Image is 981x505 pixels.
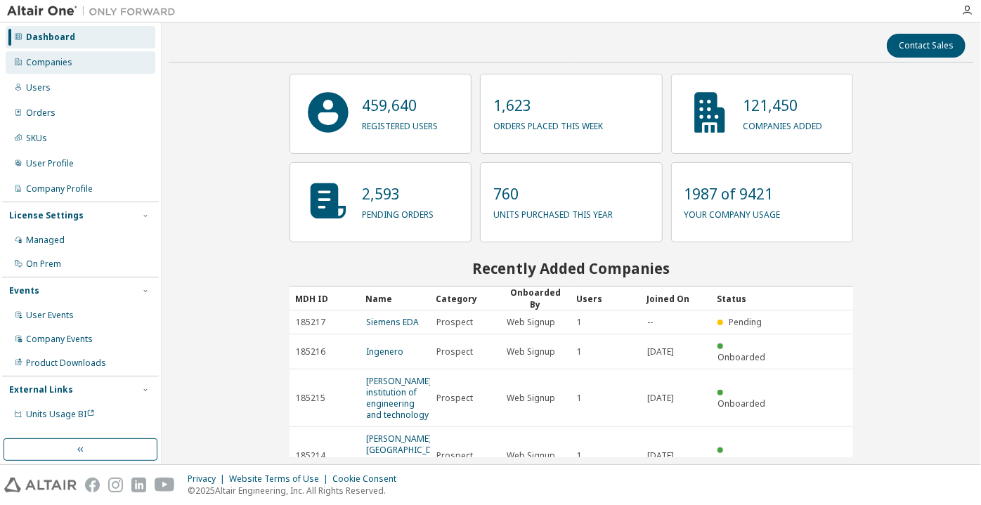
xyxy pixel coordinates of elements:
[131,478,146,492] img: linkedin.svg
[362,116,438,132] p: registered users
[188,485,405,497] p: © 2025 Altair Engineering, Inc. All Rights Reserved.
[717,351,765,363] span: Onboarded
[493,95,603,116] p: 1,623
[577,393,582,404] span: 1
[188,473,229,485] div: Privacy
[26,408,95,420] span: Units Usage BI
[365,287,424,310] div: Name
[684,183,781,204] p: 1987 of 9421
[26,334,93,345] div: Company Events
[507,393,555,404] span: Web Signup
[493,116,603,132] p: orders placed this week
[9,285,39,296] div: Events
[108,478,123,492] img: instagram.svg
[229,473,332,485] div: Website Terms of Use
[26,107,56,119] div: Orders
[296,450,325,461] span: 185214
[887,34,966,58] button: Contact Sales
[577,317,582,328] span: 1
[647,393,674,404] span: [DATE]
[436,346,473,358] span: Prospect
[647,287,706,310] div: Joined On
[647,317,653,328] span: --
[436,317,473,328] span: Prospect
[26,32,75,43] div: Dashboard
[26,133,47,144] div: SKUs
[366,433,450,478] a: [PERSON_NAME][GEOGRAPHIC_DATA][PERSON_NAME][PERSON_NAME]
[26,258,61,270] div: On Prem
[332,473,405,485] div: Cookie Consent
[9,210,84,221] div: License Settings
[9,384,73,395] div: External Links
[493,183,613,204] p: 760
[507,450,555,461] span: Web Signup
[684,204,781,221] p: your company usage
[296,346,325,358] span: 185216
[362,95,438,116] p: 459,640
[506,287,565,310] div: Onboarded By
[26,310,74,321] div: User Events
[743,116,823,132] p: companies added
[296,393,325,404] span: 185215
[26,183,93,195] div: Company Profile
[577,346,582,358] span: 1
[647,450,674,461] span: [DATE]
[507,317,555,328] span: Web Signup
[362,204,434,221] p: pending orders
[85,478,100,492] img: facebook.svg
[729,316,762,328] span: Pending
[296,317,325,328] span: 185217
[155,478,175,492] img: youtube.svg
[362,183,434,204] p: 2,593
[717,455,765,467] span: Onboarded
[26,57,72,68] div: Companies
[436,450,473,461] span: Prospect
[26,158,74,169] div: User Profile
[366,316,419,328] a: Siemens EDA
[26,358,106,369] div: Product Downloads
[576,287,635,310] div: Users
[26,235,65,246] div: Managed
[295,287,354,310] div: MDH ID
[507,346,555,358] span: Web Signup
[647,346,674,358] span: [DATE]
[366,346,403,358] a: Ingenero
[366,375,431,421] a: [PERSON_NAME] institution of engineering and technology
[436,287,495,310] div: Category
[4,478,77,492] img: altair_logo.svg
[743,95,823,116] p: 121,450
[717,398,765,409] span: Onboarded
[577,450,582,461] span: 1
[717,287,776,310] div: Status
[7,4,183,18] img: Altair One
[290,259,853,277] h2: Recently Added Companies
[26,82,51,93] div: Users
[436,393,473,404] span: Prospect
[493,204,613,221] p: units purchased this year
